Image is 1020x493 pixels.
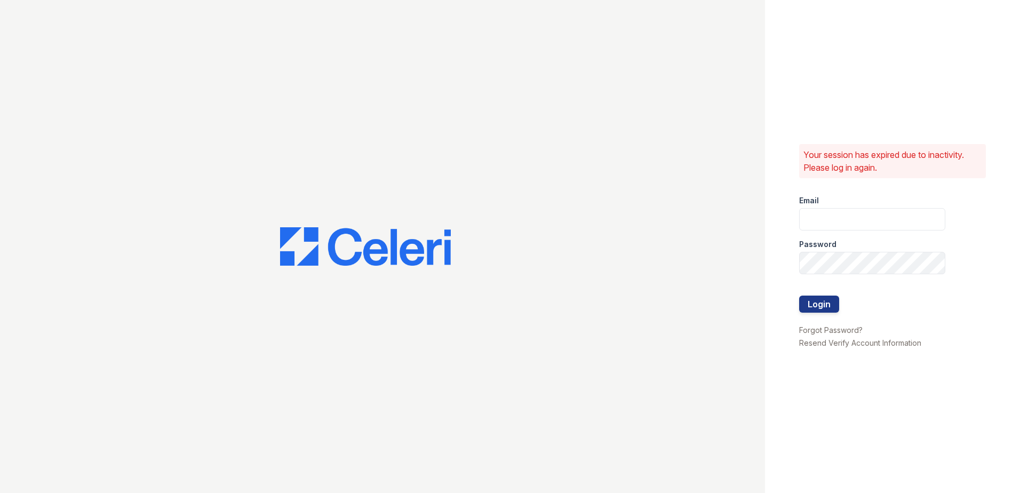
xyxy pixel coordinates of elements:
[799,338,921,347] a: Resend Verify Account Information
[799,195,819,206] label: Email
[803,148,982,174] p: Your session has expired due to inactivity. Please log in again.
[799,325,863,335] a: Forgot Password?
[280,227,451,266] img: CE_Logo_Blue-a8612792a0a2168367f1c8372b55b34899dd931a85d93a1a3d3e32e68fde9ad4.png
[799,239,836,250] label: Password
[799,296,839,313] button: Login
